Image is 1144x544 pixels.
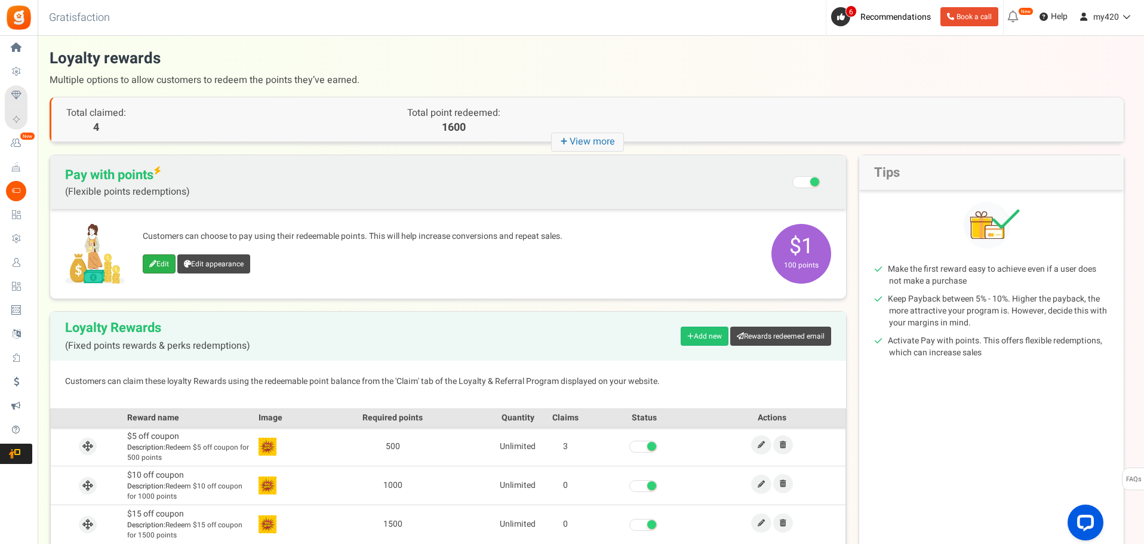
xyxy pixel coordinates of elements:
a: Add new [681,327,728,346]
p: Total point redeemed: [319,106,588,120]
span: Redeem $10 off coupon for 1000 points [127,481,253,502]
span: my420 [1093,11,1119,23]
td: 1000 [291,466,494,505]
a: Edit appearance [177,254,250,273]
img: Pay with points [65,224,125,284]
a: Remove [773,474,793,493]
span: Recommendations [860,11,931,23]
th: Image [256,408,291,427]
th: Actions [699,408,846,427]
td: 0 [542,505,589,544]
a: Edit [751,514,771,533]
th: Status [589,408,699,427]
img: Reward [259,438,276,456]
span: Pay with points [65,167,190,197]
p: 1600 [319,120,588,136]
a: Edit [751,475,771,494]
td: $10 off coupon [124,466,256,505]
span: Redeem $5 off coupon for 500 points [127,442,253,463]
a: Remove [773,435,793,454]
b: Description: [127,520,165,530]
a: Remove [773,514,793,533]
a: Edit [751,435,771,454]
a: Edit [143,254,176,273]
td: Unlimited [494,427,542,466]
th: Reward name [124,408,256,427]
p: Customers can claim these loyalty Rewards using the redeemable point balance from the 'Claim' tab... [65,376,831,388]
em: New [20,132,35,140]
b: Description: [127,481,165,491]
small: 100 points [774,260,828,271]
span: $1 [771,224,831,284]
img: Gratisfaction [5,4,32,31]
img: Reward [259,515,276,533]
li: Make the first reward easy to achieve even if a user does not make a purchase [889,263,1109,287]
td: Unlimited [494,505,542,544]
i: View more [551,133,624,152]
a: New [5,133,32,153]
h2: Loyalty Rewards [65,321,250,352]
span: FAQs [1125,468,1142,491]
a: Help [1035,7,1072,26]
a: 6 Recommendations [831,7,936,26]
img: Tips [964,202,1020,248]
h3: Gratisfaction [36,6,123,30]
b: Description: [127,442,165,453]
span: 4 [66,120,126,136]
td: 500 [291,427,494,466]
img: Reward [259,477,276,494]
th: Quantity [494,408,542,427]
td: 1500 [291,505,494,544]
span: (Fixed points rewards & perks redemptions) [65,341,250,352]
th: Claims [542,408,589,427]
span: Help [1048,11,1068,23]
span: Total claimed: [66,106,126,120]
span: 6 [845,5,857,17]
p: Customers can choose to pay using their redeemable points. This will help increase conversions an... [143,230,759,242]
td: 3 [542,427,589,466]
td: $5 off coupon [124,427,256,466]
td: $15 off coupon [124,505,256,544]
strong: + [561,133,570,150]
h1: Loyalty rewards [50,48,1124,91]
em: New [1018,7,1034,16]
a: Rewards redeemed email [730,327,831,346]
a: Book a call [940,7,998,26]
span: (Flexible points redemptions) [65,186,190,197]
h2: Tips [859,155,1124,190]
li: Keep Payback between 5% - 10%. Higher the payback, the more attractive your program is. However, ... [889,293,1109,329]
span: Multiple options to allow customers to redeem the points they’ve earned. [50,69,1124,91]
li: Activate Pay with points. This offers flexible redemptions, which can increase sales [889,335,1109,359]
td: 0 [542,466,589,505]
td: Unlimited [494,466,542,505]
span: Redeem $15 off coupon for 1500 points [127,520,253,540]
th: Required points [291,408,494,427]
